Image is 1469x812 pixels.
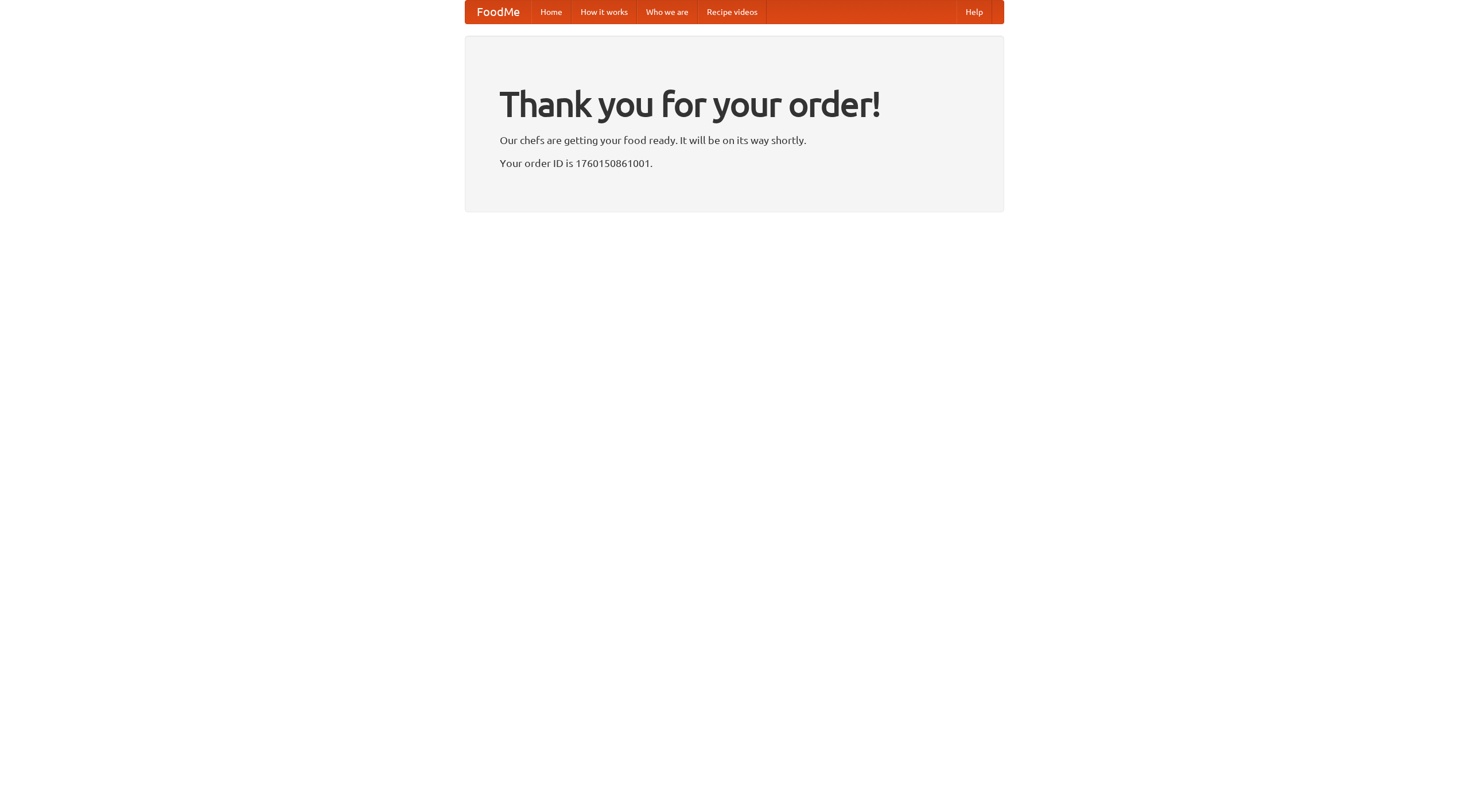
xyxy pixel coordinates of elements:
p: Your order ID is 1760150861001. [500,154,969,172]
a: Help [957,1,992,24]
a: Who we are [637,1,698,24]
p: Our chefs are getting your food ready. It will be on its way shortly. [500,131,969,149]
a: Home [531,1,572,24]
a: Recipe videos [698,1,767,24]
a: How it works [572,1,637,24]
a: FoodMe [465,1,531,24]
h1: Thank you for your order! [500,76,969,131]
